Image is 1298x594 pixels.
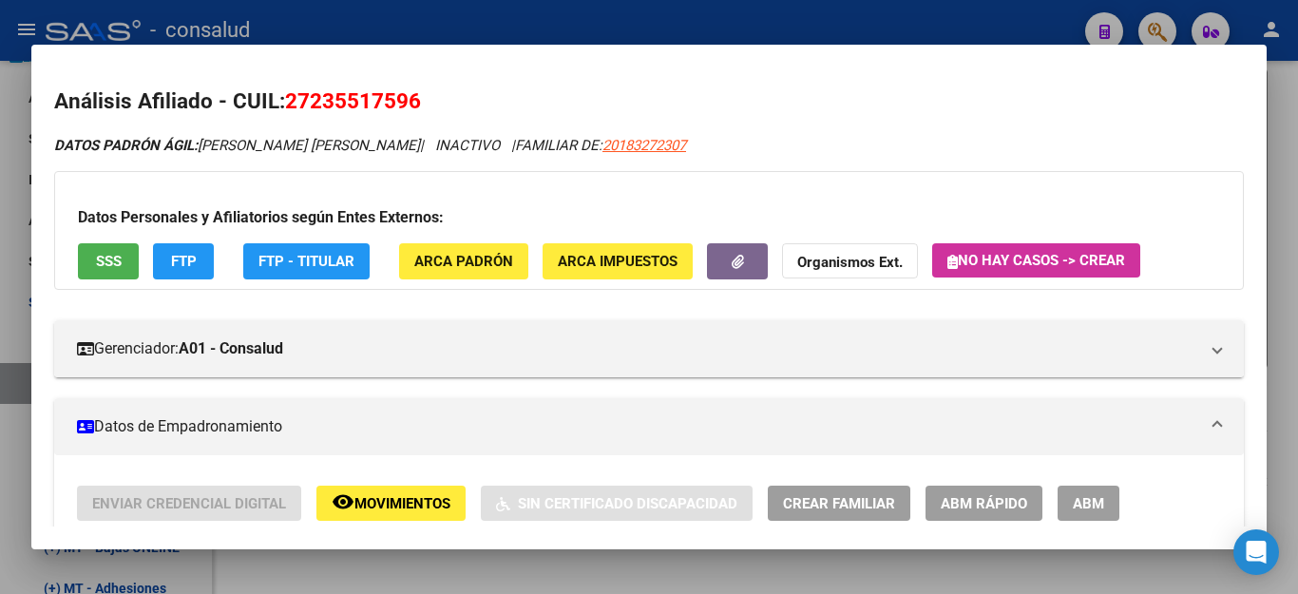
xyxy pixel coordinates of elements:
[518,495,737,512] span: Sin Certificado Discapacidad
[179,337,283,360] strong: A01 - Consalud
[941,495,1027,512] span: ABM Rápido
[54,137,686,154] i: | INACTIVO |
[77,415,1198,438] mat-panel-title: Datos de Empadronamiento
[1058,486,1119,521] button: ABM
[543,243,693,278] button: ARCA Impuestos
[947,252,1125,269] span: No hay casos -> Crear
[54,398,1244,455] mat-expansion-panel-header: Datos de Empadronamiento
[783,495,895,512] span: Crear Familiar
[78,243,139,278] button: SSS
[1233,529,1279,575] div: Open Intercom Messenger
[54,320,1244,377] mat-expansion-panel-header: Gerenciador:A01 - Consalud
[316,486,466,521] button: Movimientos
[243,243,370,278] button: FTP - Titular
[153,243,214,278] button: FTP
[92,495,286,512] span: Enviar Credencial Digital
[768,486,910,521] button: Crear Familiar
[414,254,513,271] span: ARCA Padrón
[54,137,198,154] strong: DATOS PADRÓN ÁGIL:
[285,88,421,113] span: 27235517596
[258,254,354,271] span: FTP - Titular
[77,486,301,521] button: Enviar Credencial Digital
[171,254,197,271] span: FTP
[926,486,1042,521] button: ABM Rápido
[558,254,678,271] span: ARCA Impuestos
[602,137,686,154] span: 20183272307
[797,255,903,272] strong: Organismos Ext.
[515,137,686,154] span: FAMILIAR DE:
[354,495,450,512] span: Movimientos
[96,254,122,271] span: SSS
[332,490,354,513] mat-icon: remove_red_eye
[78,206,1220,229] h3: Datos Personales y Afiliatorios según Entes Externos:
[1073,495,1104,512] span: ABM
[77,337,1198,360] mat-panel-title: Gerenciador:
[481,486,753,521] button: Sin Certificado Discapacidad
[782,243,918,278] button: Organismos Ext.
[54,86,1244,118] h2: Análisis Afiliado - CUIL:
[932,243,1140,278] button: No hay casos -> Crear
[54,137,420,154] span: [PERSON_NAME] [PERSON_NAME]
[399,243,528,278] button: ARCA Padrón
